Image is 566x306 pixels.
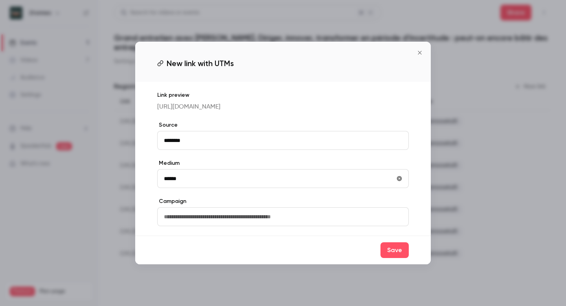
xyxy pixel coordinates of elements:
[157,197,409,205] label: Campaign
[157,159,409,167] label: Medium
[393,172,406,185] button: utmMedium
[412,45,428,61] button: Close
[157,121,409,129] label: Source
[380,242,409,258] button: Save
[157,102,409,112] p: [URL][DOMAIN_NAME]
[157,91,409,99] p: Link preview
[167,57,234,69] span: New link with UTMs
